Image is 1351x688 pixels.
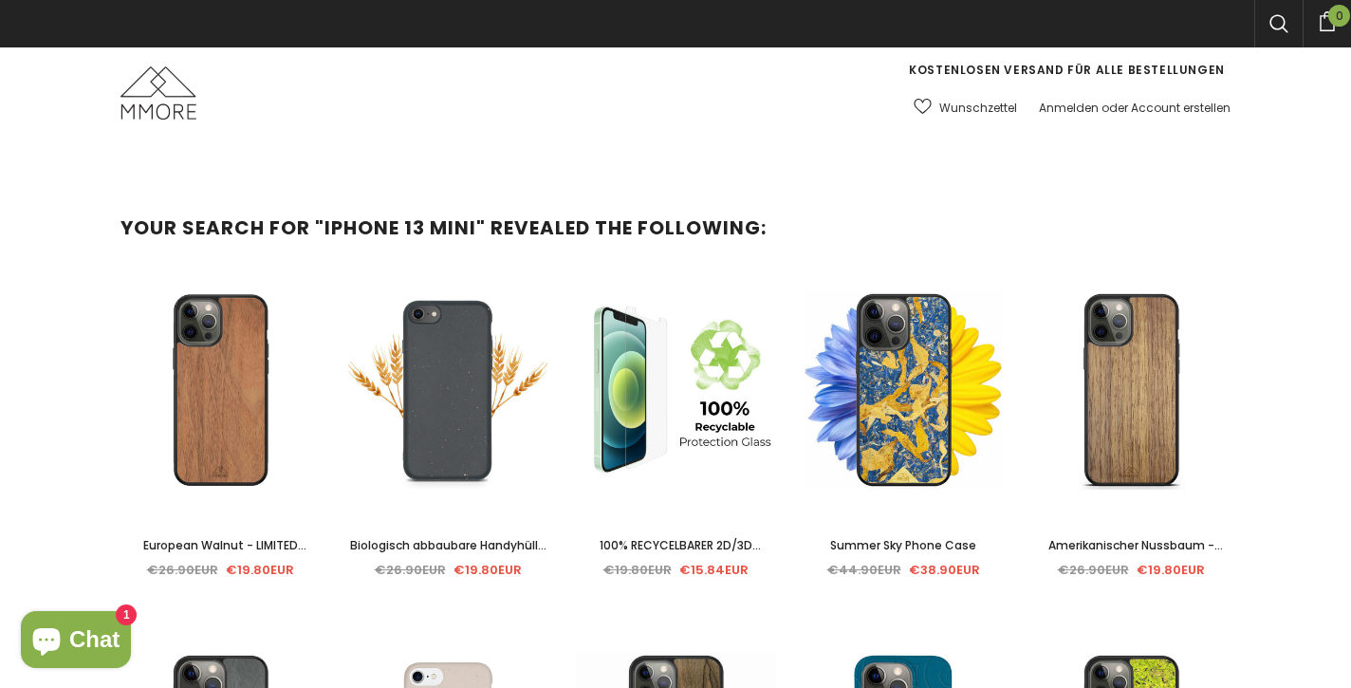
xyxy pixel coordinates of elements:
[827,561,901,579] span: €44.90EUR
[226,561,294,579] span: €19.80EUR
[350,537,546,574] span: Biologisch abbaubare Handyhülle - Schwarz
[143,537,306,574] span: European Walnut - LIMITED EDITION
[315,214,486,241] strong: "iPhone 13 mini"
[830,537,976,553] span: Summer Sky Phone Case
[120,66,196,120] img: MMORE Cases
[939,99,1017,118] span: Wunschzettel
[576,535,775,556] a: 100% RECYCELBARER 2D/3D Displayschutz aus [GEOGRAPHIC_DATA]
[1048,537,1223,574] span: Amerikanischer Nussbaum - LIMITED EDITION
[120,214,310,241] span: Your search for
[375,561,446,579] span: €26.90EUR
[679,561,749,579] span: €15.84EUR
[804,535,1003,556] a: Summer Sky Phone Case
[348,535,547,556] a: Biologisch abbaubare Handyhülle - Schwarz
[914,91,1017,124] a: Wunschzettel
[453,561,522,579] span: €19.80EUR
[1031,535,1231,556] a: Amerikanischer Nussbaum - LIMITED EDITION
[909,561,980,579] span: €38.90EUR
[120,535,320,556] a: European Walnut - LIMITED EDITION
[1303,9,1351,31] a: 0
[600,537,761,595] span: 100% RECYCELBARER 2D/3D Displayschutz aus [GEOGRAPHIC_DATA]
[1101,100,1128,116] span: oder
[490,214,767,241] span: revealed the following:
[603,561,672,579] span: €19.80EUR
[1131,100,1231,116] a: Account erstellen
[1137,561,1205,579] span: €19.80EUR
[15,611,137,673] inbox-online-store-chat: Onlineshop-Chat von Shopify
[1039,100,1099,116] a: Anmelden
[909,62,1225,78] span: KOSTENLOSEN VERSAND FÜR ALLE BESTELLUNGEN
[147,561,218,579] span: €26.90EUR
[1058,561,1129,579] span: €26.90EUR
[1328,5,1350,27] span: 0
